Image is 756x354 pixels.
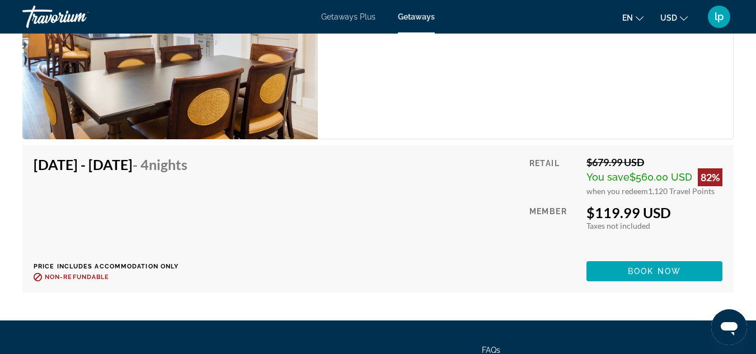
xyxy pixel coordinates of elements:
[22,2,134,31] a: Travorium
[586,186,648,196] span: when you redeem
[660,10,688,26] button: Change currency
[586,221,650,230] span: Taxes not included
[660,13,677,22] span: USD
[586,156,722,168] div: $679.99 USD
[321,12,375,21] a: Getaways Plus
[34,156,187,173] h4: [DATE] - [DATE]
[133,156,187,173] span: - 4
[149,156,187,173] span: Nights
[586,204,722,221] div: $119.99 USD
[648,186,715,196] span: 1,120 Travel Points
[34,263,196,270] p: Price includes accommodation only
[45,273,109,281] span: Non-refundable
[398,12,435,21] a: Getaways
[630,171,692,183] span: $560.00 USD
[628,267,681,276] span: Book now
[586,171,630,183] span: You save
[622,13,633,22] span: en
[698,168,722,186] div: 82%
[622,10,644,26] button: Change language
[711,309,747,345] iframe: Botón para iniciar la ventana de mensajería
[715,11,724,22] span: lp
[529,204,578,253] div: Member
[705,5,734,29] button: User Menu
[586,261,722,281] button: Book now
[529,156,578,196] div: Retail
